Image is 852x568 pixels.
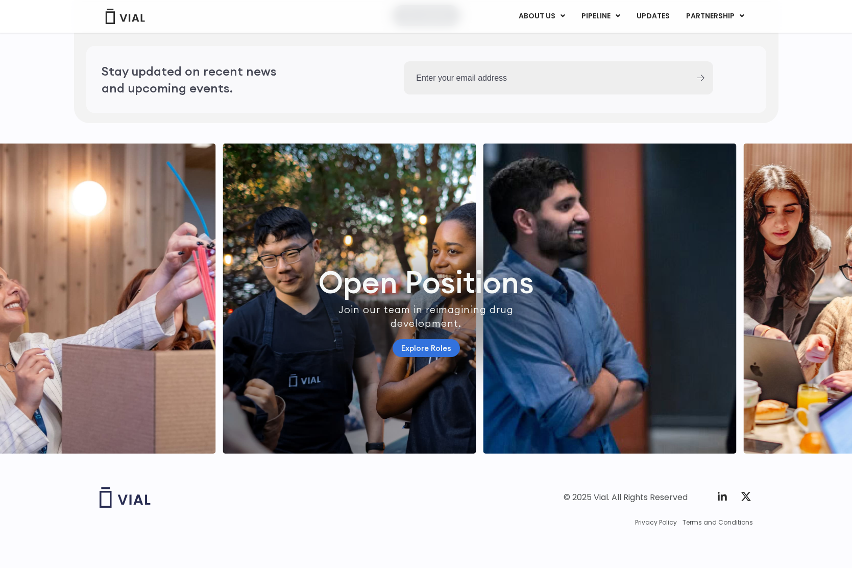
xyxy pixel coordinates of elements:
[404,61,688,94] input: Enter your email address
[697,75,704,81] input: Submit
[100,487,151,508] img: Vial logo wih "Vial" spelled out
[105,9,145,24] img: Vial Logo
[683,518,753,527] a: Terms and Conditions
[102,63,301,96] h2: Stay updated on recent news and upcoming events.
[628,8,677,25] a: UPDATES
[678,8,752,25] a: PARTNERSHIPMenu Toggle
[223,144,476,454] img: http://Group%20of%20people%20smiling%20wearing%20aprons
[573,8,628,25] a: PIPELINEMenu Toggle
[223,144,476,454] div: 1 / 7
[510,8,573,25] a: ABOUT USMenu Toggle
[483,144,737,454] div: 2 / 7
[393,339,460,357] a: Explore Roles
[564,492,688,503] div: © 2025 Vial. All Rights Reserved
[635,518,677,527] a: Privacy Policy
